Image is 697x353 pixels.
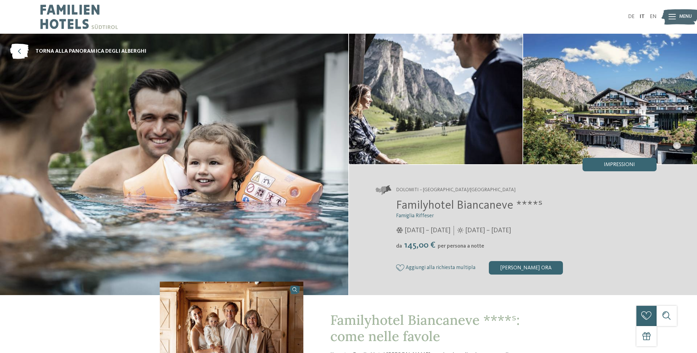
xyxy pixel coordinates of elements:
span: da [396,244,402,249]
i: Orari d'apertura inverno [396,227,403,233]
span: Menu [679,13,692,20]
span: [DATE] – [DATE] [405,226,450,235]
div: [PERSON_NAME] ora [489,261,563,275]
img: Il nostro family hotel a Selva: una vacanza da favola [349,34,523,164]
span: torna alla panoramica degli alberghi [36,48,146,55]
a: IT [639,14,645,19]
span: [DATE] – [DATE] [465,226,511,235]
a: DE [628,14,635,19]
img: Il nostro family hotel a Selva: una vacanza da favola [523,34,697,164]
span: Familyhotel Biancaneve ****ˢ [396,200,543,211]
span: Impressioni [604,162,635,168]
span: per persona a notte [438,244,484,249]
a: EN [650,14,657,19]
span: Familyhotel Biancaneve ****ˢ: come nelle favole [330,311,520,345]
a: torna alla panoramica degli alberghi [10,44,146,59]
span: 145,00 € [403,241,437,250]
i: Orari d'apertura estate [457,227,463,233]
span: Dolomiti – [GEOGRAPHIC_DATA]/[GEOGRAPHIC_DATA] [396,187,515,194]
span: Aggiungi alla richiesta multipla [406,265,475,271]
span: Famiglia Riffeser [396,213,434,218]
